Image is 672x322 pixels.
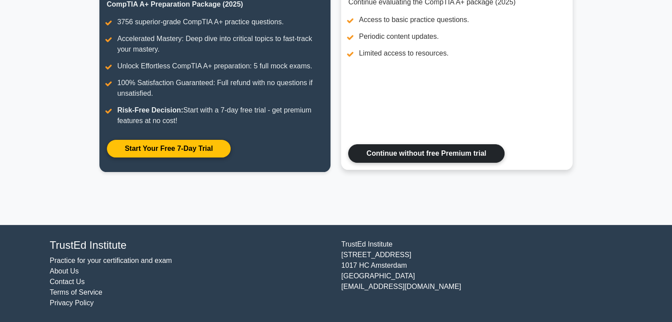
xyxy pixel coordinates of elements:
[50,267,79,275] a: About Us
[50,239,331,252] h4: TrustEd Institute
[50,257,172,264] a: Practice for your certification and exam
[50,278,85,285] a: Contact Us
[50,288,103,296] a: Terms of Service
[50,299,94,307] a: Privacy Policy
[106,139,231,158] a: Start Your Free 7-Day Trial
[348,144,504,163] a: Continue without free Premium trial
[336,239,628,308] div: TrustEd Institute [STREET_ADDRESS] 1017 HC Amsterdam [GEOGRAPHIC_DATA] [EMAIL_ADDRESS][DOMAIN_NAME]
